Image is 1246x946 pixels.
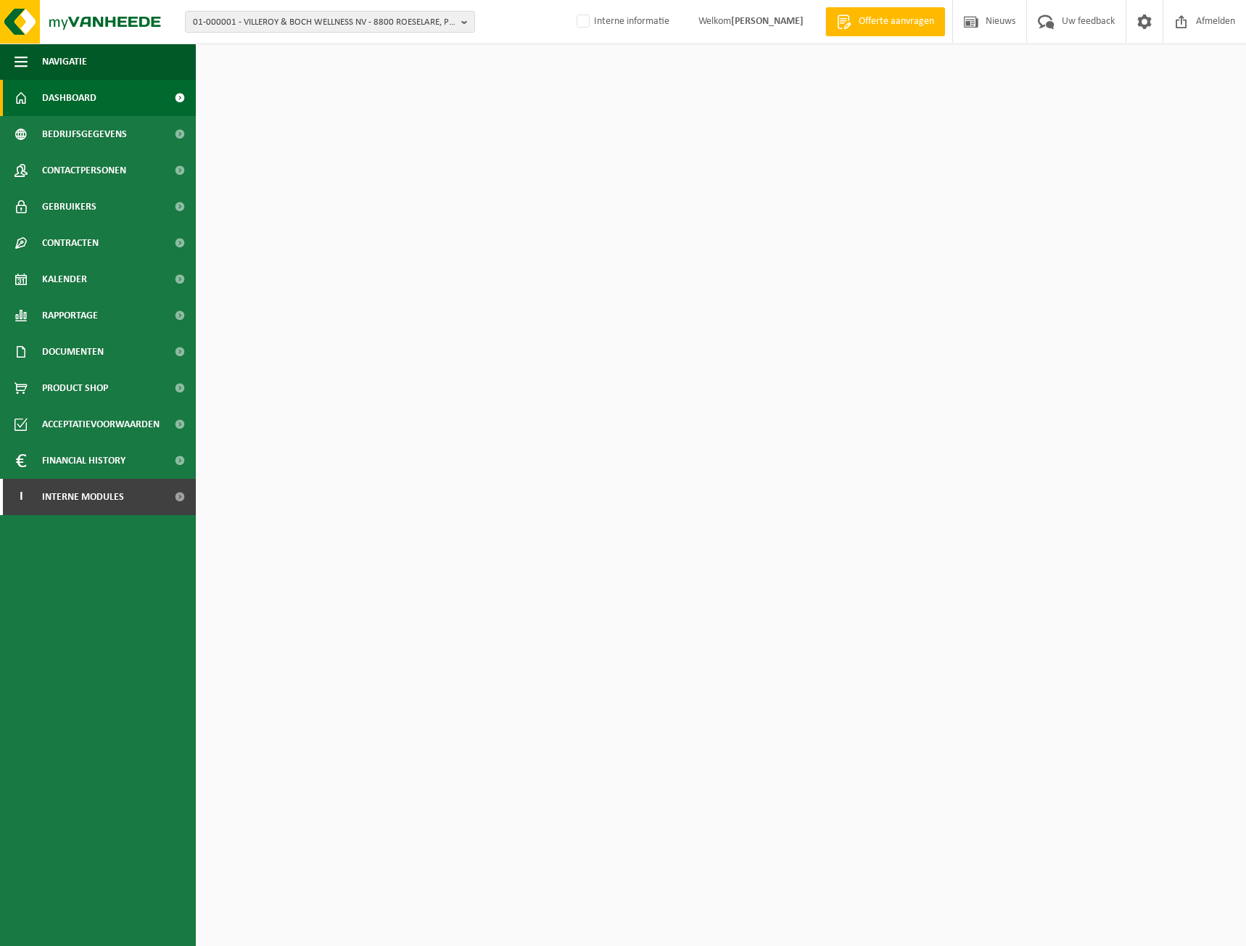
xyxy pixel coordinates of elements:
[42,116,127,152] span: Bedrijfsgegevens
[42,189,96,225] span: Gebruikers
[42,406,160,443] span: Acceptatievoorwaarden
[42,261,87,297] span: Kalender
[42,370,108,406] span: Product Shop
[574,11,669,33] label: Interne informatie
[855,15,938,29] span: Offerte aanvragen
[42,225,99,261] span: Contracten
[42,297,98,334] span: Rapportage
[42,80,96,116] span: Dashboard
[193,12,455,33] span: 01-000001 - VILLEROY & BOCH WELLNESS NV - 8800 ROESELARE, POPULIERSTRAAT 1
[825,7,945,36] a: Offerte aanvragen
[42,152,126,189] span: Contactpersonen
[42,443,125,479] span: Financial History
[42,334,104,370] span: Documenten
[42,479,124,515] span: Interne modules
[731,16,804,27] strong: [PERSON_NAME]
[185,11,475,33] button: 01-000001 - VILLEROY & BOCH WELLNESS NV - 8800 ROESELARE, POPULIERSTRAAT 1
[42,44,87,80] span: Navigatie
[15,479,28,515] span: I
